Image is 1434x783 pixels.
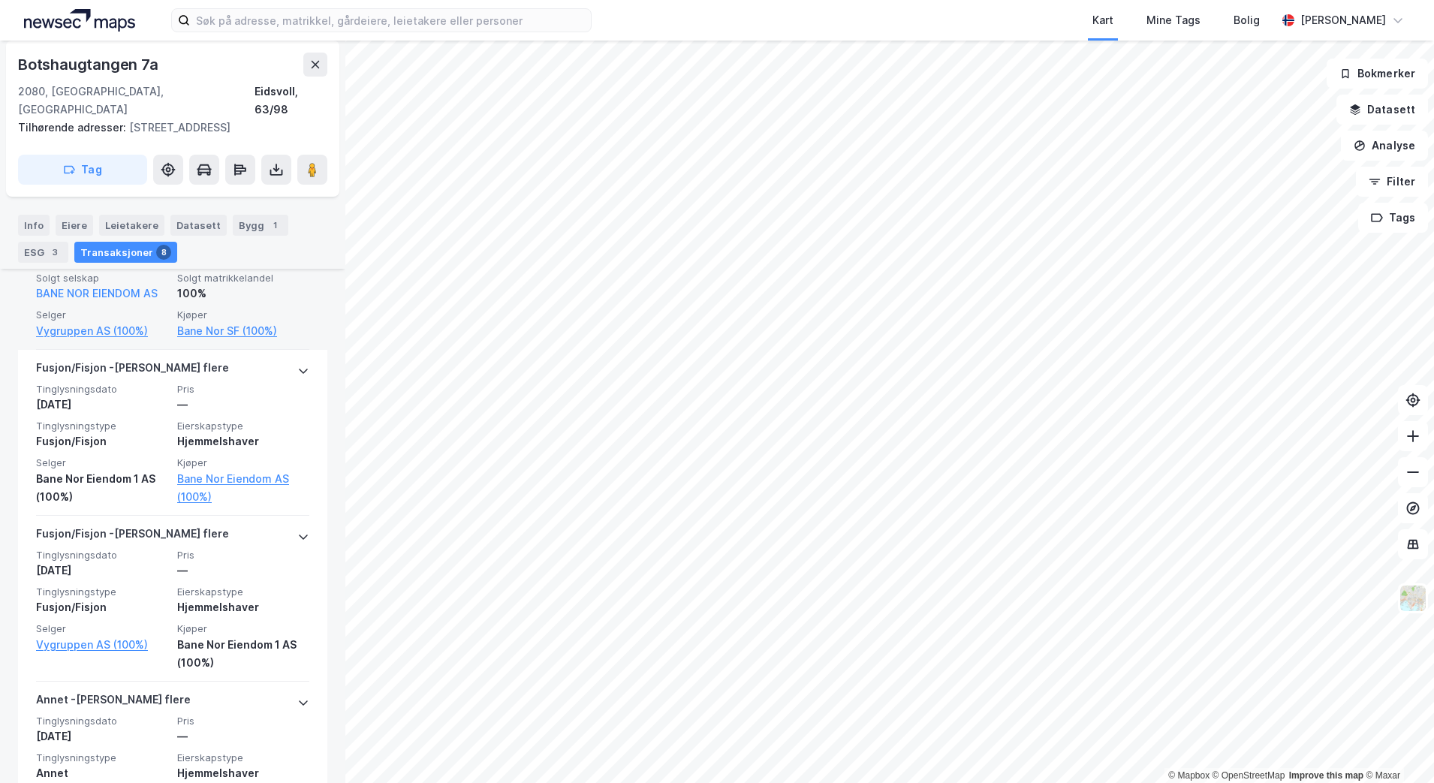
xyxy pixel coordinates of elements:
a: Vygruppen AS (100%) [36,636,168,654]
span: Solgt selskap [36,272,168,285]
div: Fusjon/Fisjon [36,432,168,450]
input: Søk på adresse, matrikkel, gårdeiere, leietakere eller personer [190,9,591,32]
span: Tinglysningstype [36,751,168,764]
span: Eierskapstype [177,586,309,598]
button: Bokmerker [1327,59,1428,89]
button: Filter [1356,167,1428,197]
div: — [177,562,309,580]
img: logo.a4113a55bc3d86da70a041830d287a7e.svg [24,9,135,32]
span: Selger [36,622,168,635]
span: Solgt matrikkelandel [177,272,309,285]
div: Kontrollprogram for chat [1359,711,1434,783]
div: 100% [177,285,309,303]
div: Hjemmelshaver [177,764,309,782]
a: Mapbox [1168,770,1210,781]
div: — [177,727,309,745]
a: Vygruppen AS (100%) [36,322,168,340]
a: BANE NOR EIENDOM AS [36,287,158,300]
button: Analyse [1341,131,1428,161]
a: Improve this map [1289,770,1363,781]
span: Selger [36,456,168,469]
span: Kjøper [177,456,309,469]
span: Tinglysningsdato [36,549,168,562]
span: Eierskapstype [177,751,309,764]
span: Tilhørende adresser: [18,121,129,134]
span: Tinglysningstype [36,586,168,598]
button: Datasett [1336,95,1428,125]
div: [PERSON_NAME] [1300,11,1386,29]
div: [DATE] [36,562,168,580]
div: 8 [156,245,171,260]
div: Fusjon/Fisjon - [PERSON_NAME] flere [36,359,229,383]
div: Bygg [233,215,288,236]
a: OpenStreetMap [1213,770,1285,781]
img: Z [1399,584,1427,613]
span: Pris [177,383,309,396]
span: Tinglysningsdato [36,383,168,396]
button: Tags [1358,203,1428,233]
div: Datasett [170,215,227,236]
a: Bane Nor Eiendom AS (100%) [177,470,309,506]
div: 1 [267,218,282,233]
div: Botshaugtangen 7a [18,53,161,77]
div: 3 [47,245,62,260]
div: [DATE] [36,727,168,745]
div: Eidsvoll, 63/98 [255,83,327,119]
a: Bane Nor SF (100%) [177,322,309,340]
div: ESG [18,242,68,263]
span: Tinglysningsdato [36,715,168,727]
div: 2080, [GEOGRAPHIC_DATA], [GEOGRAPHIC_DATA] [18,83,255,119]
button: Tag [18,155,147,185]
span: Eierskapstype [177,420,309,432]
div: Transaksjoner [74,242,177,263]
div: Info [18,215,50,236]
div: Bolig [1234,11,1260,29]
div: — [177,396,309,414]
div: Annet [36,764,168,782]
div: Hjemmelshaver [177,432,309,450]
div: Mine Tags [1146,11,1201,29]
span: Tinglysningstype [36,420,168,432]
span: Pris [177,715,309,727]
div: Bane Nor Eiendom 1 AS (100%) [36,470,168,506]
iframe: Chat Widget [1359,711,1434,783]
div: [DATE] [36,396,168,414]
div: Fusjon/Fisjon [36,598,168,616]
div: [STREET_ADDRESS] [18,119,315,137]
div: Leietakere [99,215,164,236]
span: Pris [177,549,309,562]
span: Kjøper [177,622,309,635]
div: Bane Nor Eiendom 1 AS (100%) [177,636,309,672]
span: Kjøper [177,309,309,321]
div: Hjemmelshaver [177,598,309,616]
div: Fusjon/Fisjon - [PERSON_NAME] flere [36,525,229,549]
span: Selger [36,309,168,321]
div: Eiere [56,215,93,236]
div: Kart [1092,11,1113,29]
div: Annet - [PERSON_NAME] flere [36,691,191,715]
